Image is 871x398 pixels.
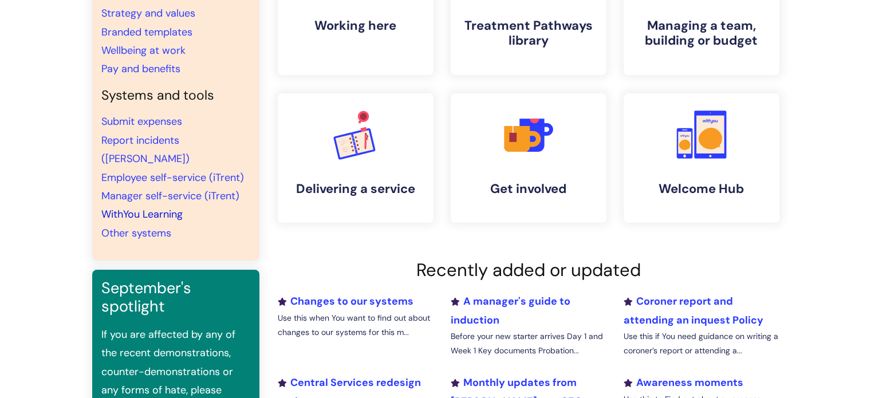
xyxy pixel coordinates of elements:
h2: Recently added or updated [278,259,779,281]
a: Report incidents ([PERSON_NAME]) [101,133,190,165]
a: Pay and benefits [101,62,180,76]
h4: Delivering a service [287,182,424,196]
a: WithYou Learning [101,207,183,221]
a: Submit expenses [101,115,182,128]
h4: Managing a team, building or budget [633,18,770,49]
a: Changes to our systems [278,294,413,308]
h4: Treatment Pathways library [460,18,597,49]
a: Other systems [101,226,171,240]
h4: Welcome Hub [633,182,770,196]
a: Wellbeing at work [101,44,186,57]
p: Use this if You need guidance on writing a coroner’s report or attending a... [623,329,779,358]
a: Get involved [451,93,606,223]
a: A manager's guide to induction [450,294,570,326]
h4: Get involved [460,182,597,196]
h3: September's spotlight [101,279,250,316]
a: Strategy and values [101,6,195,20]
a: Delivering a service [278,93,433,223]
p: Before your new starter arrives Day 1 and Week 1 Key documents Probation... [450,329,606,358]
a: Branded templates [101,25,192,39]
a: Manager self-service (iTrent) [101,189,239,203]
p: Use this when You want to find out about changes to our systems for this m... [278,311,433,340]
a: Employee self-service (iTrent) [101,171,244,184]
h4: Working here [287,18,424,33]
a: Coroner report and attending an inquest Policy [623,294,763,326]
a: Awareness moments [623,376,743,389]
h4: Systems and tools [101,88,250,104]
a: Welcome Hub [624,93,779,223]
